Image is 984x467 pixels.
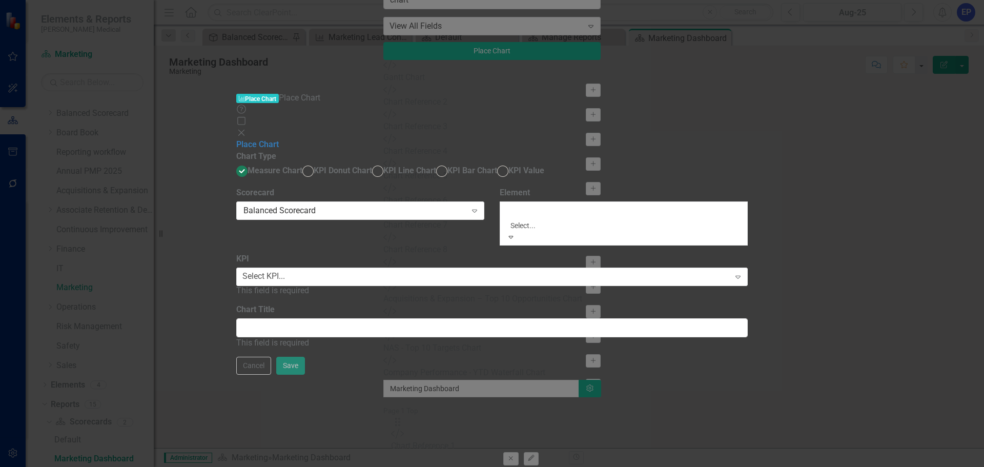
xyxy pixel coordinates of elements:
[236,151,276,163] label: Chart Type
[236,139,279,149] a: Place Chart
[236,187,484,199] label: Scorecard
[248,166,302,175] span: Measure Chart
[243,205,466,216] div: Balanced Scorecard
[500,187,748,199] label: Element
[383,166,436,175] span: KPI Line Chart
[236,285,748,297] div: This field is required
[242,271,285,282] div: Select KPI...
[236,253,249,265] label: KPI
[276,357,305,375] button: Save
[236,94,279,104] span: Place Chart
[279,93,320,103] span: Place Chart
[314,166,372,175] span: KPI Donut Chart
[236,337,748,349] div: This field is required
[508,166,544,175] span: KPI Value
[236,357,271,375] button: Cancel
[447,166,497,175] span: KPI Bar Chart
[510,220,637,231] div: Select...
[236,304,275,316] label: Chart Title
